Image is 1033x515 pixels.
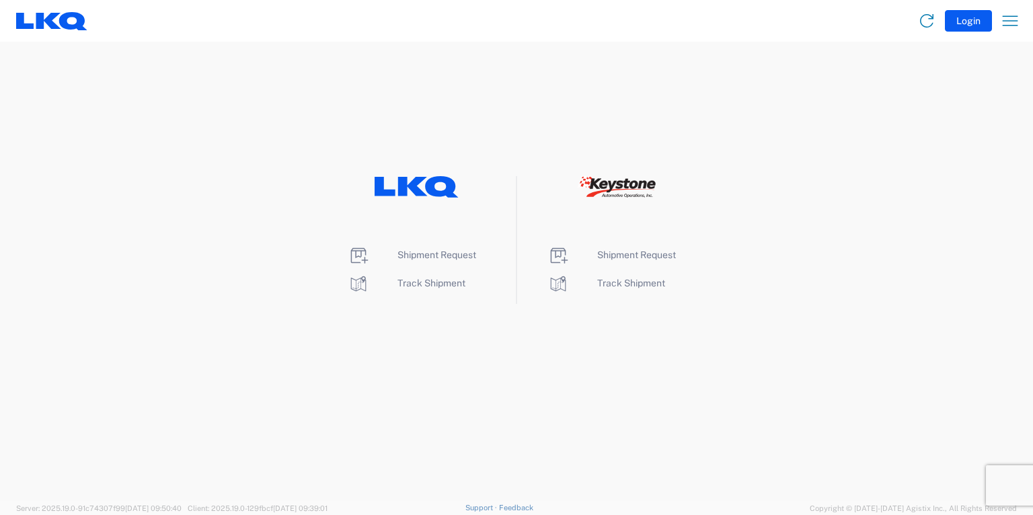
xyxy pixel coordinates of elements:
a: Feedback [499,504,533,512]
span: [DATE] 09:39:01 [273,504,328,512]
a: Support [465,504,499,512]
span: Server: 2025.19.0-91c74307f99 [16,504,182,512]
span: [DATE] 09:50:40 [125,504,182,512]
span: Shipment Request [597,249,676,260]
span: Copyright © [DATE]-[DATE] Agistix Inc., All Rights Reserved [810,502,1017,514]
a: Track Shipment [348,278,465,288]
a: Shipment Request [547,249,676,260]
span: Shipment Request [397,249,476,260]
span: Track Shipment [597,278,665,288]
a: Shipment Request [348,249,476,260]
a: Track Shipment [547,278,665,288]
span: Track Shipment [397,278,465,288]
button: Login [945,10,992,32]
span: Client: 2025.19.0-129fbcf [188,504,328,512]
